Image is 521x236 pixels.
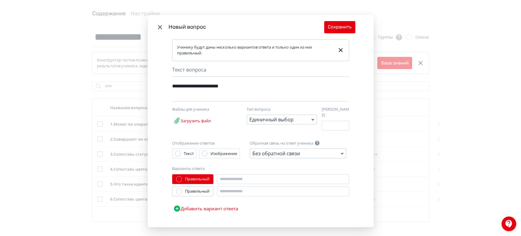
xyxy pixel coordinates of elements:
div: Текст [184,151,194,157]
div: Правильный [185,188,209,194]
div: Новый вопрос [168,23,324,31]
label: Варианты ответа [172,166,204,172]
label: Обратная связь на ответ ученика [250,140,313,146]
label: [PERSON_NAME] [322,106,349,118]
label: Отображение ответов [172,140,215,146]
div: Файлы для ученика [172,106,236,112]
div: Правильный [185,176,209,182]
div: Modal [148,15,374,227]
button: Добавить вариант ответа [172,202,239,215]
div: Ученику будут даны несколько вариантов ответа и только один из них правильный. [177,44,333,56]
div: Без обратной связи [252,150,300,157]
button: Сохранить [324,21,355,33]
div: Единичный выбор [249,116,294,123]
label: Тип вопроса [247,106,270,112]
div: Текст вопроса [172,66,349,77]
div: Изображение [211,151,237,157]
